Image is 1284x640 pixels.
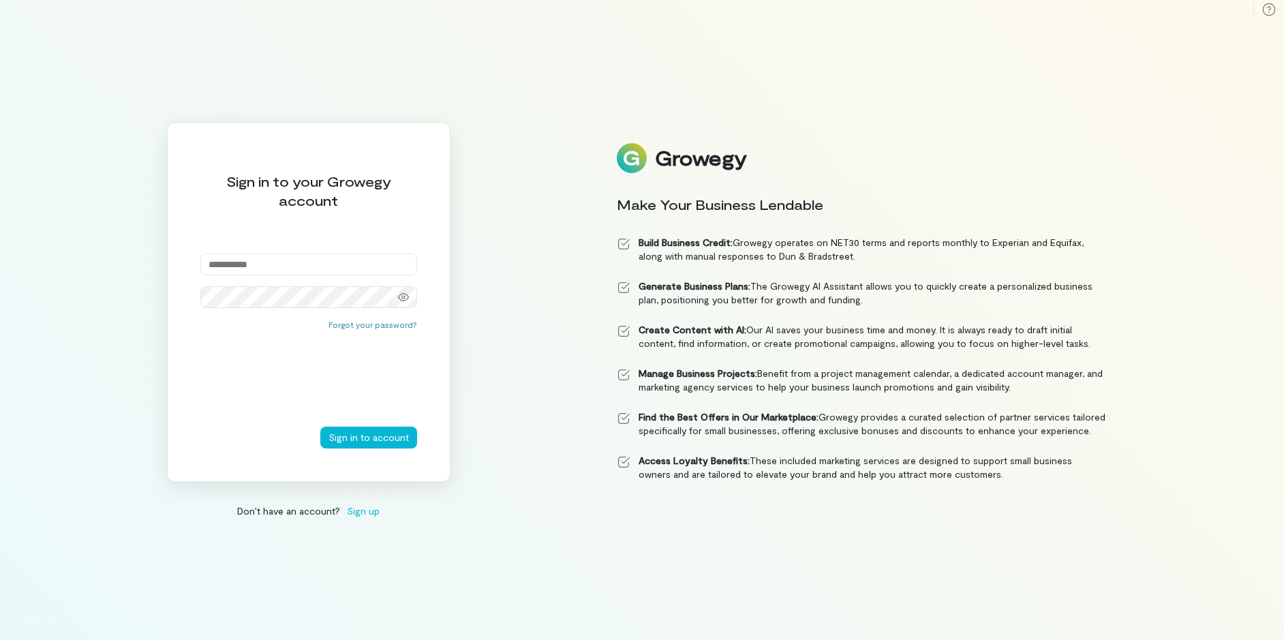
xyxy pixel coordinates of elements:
strong: Find the Best Offers in Our Marketplace: [639,411,819,423]
strong: Create Content with AI: [639,324,746,335]
button: Forgot your password? [328,319,417,330]
div: Make Your Business Lendable [617,195,1106,214]
strong: Manage Business Projects: [639,367,757,379]
div: Sign in to your Growegy account [200,172,417,210]
li: These included marketing services are designed to support small business owners and are tailored ... [617,454,1106,481]
li: Our AI saves your business time and money. It is always ready to draft initial content, find info... [617,323,1106,350]
strong: Build Business Credit: [639,237,733,248]
div: Don’t have an account? [167,504,450,518]
img: Logo [617,143,647,173]
strong: Access Loyalty Benefits: [639,455,750,466]
li: Benefit from a project management calendar, a dedicated account manager, and marketing agency ser... [617,367,1106,394]
button: Sign in to account [320,427,417,448]
span: Sign up [347,504,380,518]
li: The Growegy AI Assistant allows you to quickly create a personalized business plan, positioning y... [617,279,1106,307]
strong: Generate Business Plans: [639,280,750,292]
div: Growegy [655,147,746,170]
li: Growegy provides a curated selection of partner services tailored specifically for small business... [617,410,1106,438]
li: Growegy operates on NET30 terms and reports monthly to Experian and Equifax, along with manual re... [617,236,1106,263]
